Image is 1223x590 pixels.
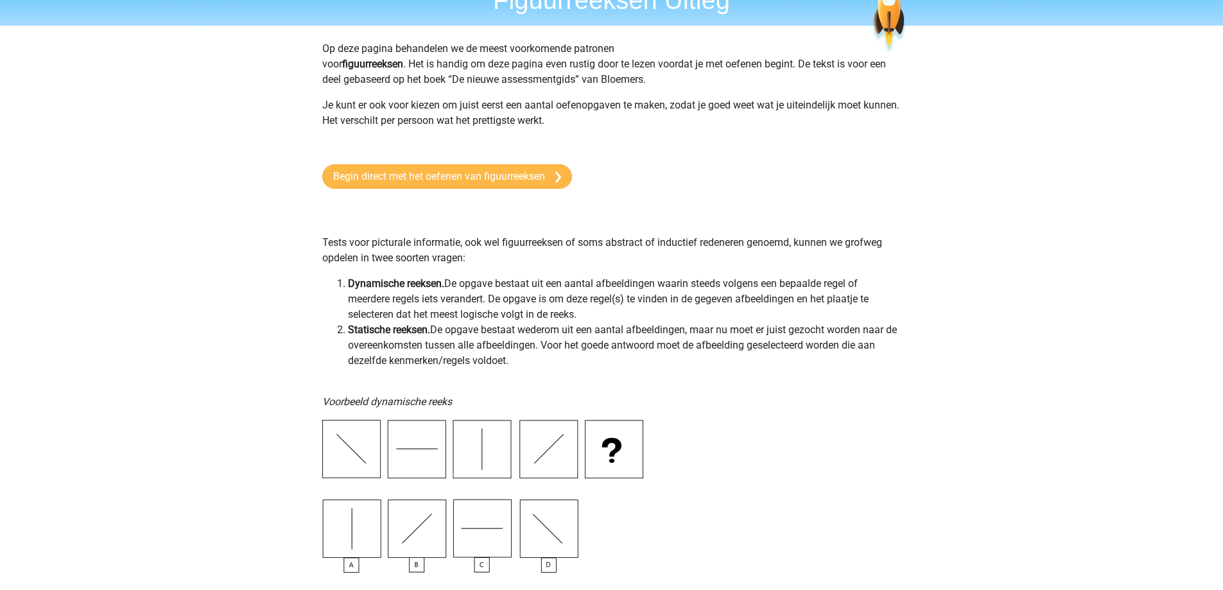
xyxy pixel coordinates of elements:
[348,324,430,336] b: Statische reeksen.
[555,171,561,183] img: arrow-right.e5bd35279c78.svg
[322,41,901,87] p: Op deze pagina behandelen we de meest voorkomende patronen voor . Het is handig om deze pagina ev...
[322,420,643,573] img: Inductive Reasoning Example1.png
[348,322,901,369] li: De opgave bestaat wederom uit een aantal afbeeldingen, maar nu moet er juist gezocht worden naar ...
[322,98,901,144] p: Je kunt er ook voor kiezen om juist eerst een aantal oefenopgaven te maken, zodat je goed weet wa...
[322,395,452,408] i: Voorbeeld dynamische reeks
[348,277,444,290] b: Dynamische reeksen.
[342,58,403,70] b: figuurreeksen
[348,276,901,322] li: De opgave bestaat uit een aantal afbeeldingen waarin steeds volgens een bepaalde regel of meerder...
[322,204,901,266] p: Tests voor picturale informatie, ook wel figuurreeksen of soms abstract of inductief redeneren ge...
[322,164,572,189] a: Begin direct met het oefenen van figuurreeksen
